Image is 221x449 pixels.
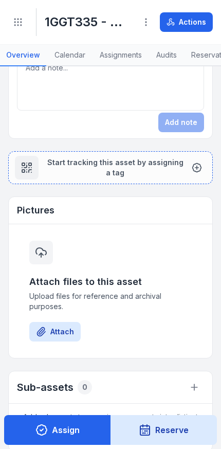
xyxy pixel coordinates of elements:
button: Assign [4,415,111,445]
button: Start tracking this asset by assigning a tag [8,151,213,184]
span: Upload files for reference and archival purposes. [29,291,192,312]
button: Reserve [110,415,217,445]
span: Start tracking this asset by assigning a tag [47,157,183,178]
a: Audits [150,45,183,66]
a: Calendar [48,45,91,66]
button: Actions [160,12,213,32]
h3: Pictures [17,203,54,218]
h2: Sub-assets [17,380,73,394]
a: Assignments [94,45,148,66]
h3: Attach files to this asset [29,275,192,289]
h1: 1GGT335 - 2017 VW Transporter [45,14,128,30]
button: Attach [29,322,81,342]
div: 0 [78,380,92,394]
button: Toggle navigation [8,12,28,32]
